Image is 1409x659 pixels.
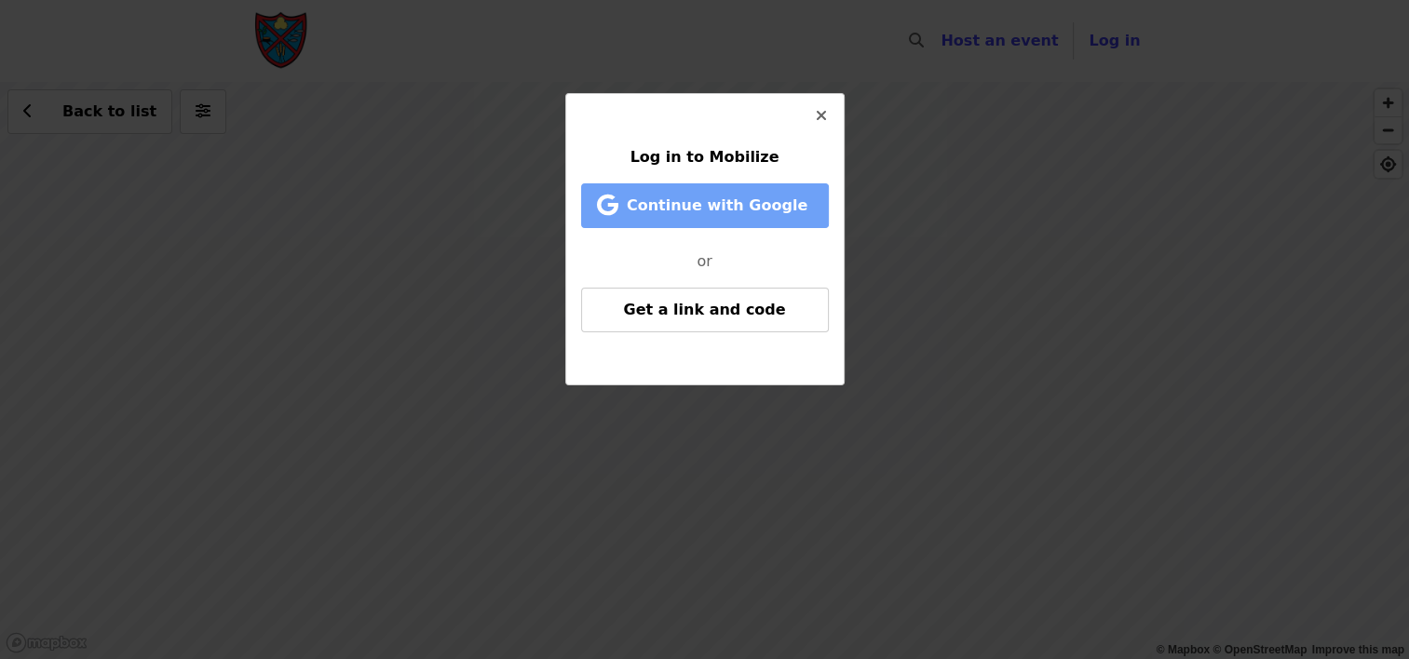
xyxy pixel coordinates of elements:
span: or [697,252,711,270]
span: Log in to Mobilize [630,148,779,166]
span: Continue with Google [627,196,807,214]
i: times icon [816,107,827,125]
i: google icon [597,192,618,219]
span: Get a link and code [623,301,785,318]
button: Continue with Google [581,183,829,228]
button: Get a link and code [581,288,829,332]
button: Close [799,94,844,139]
